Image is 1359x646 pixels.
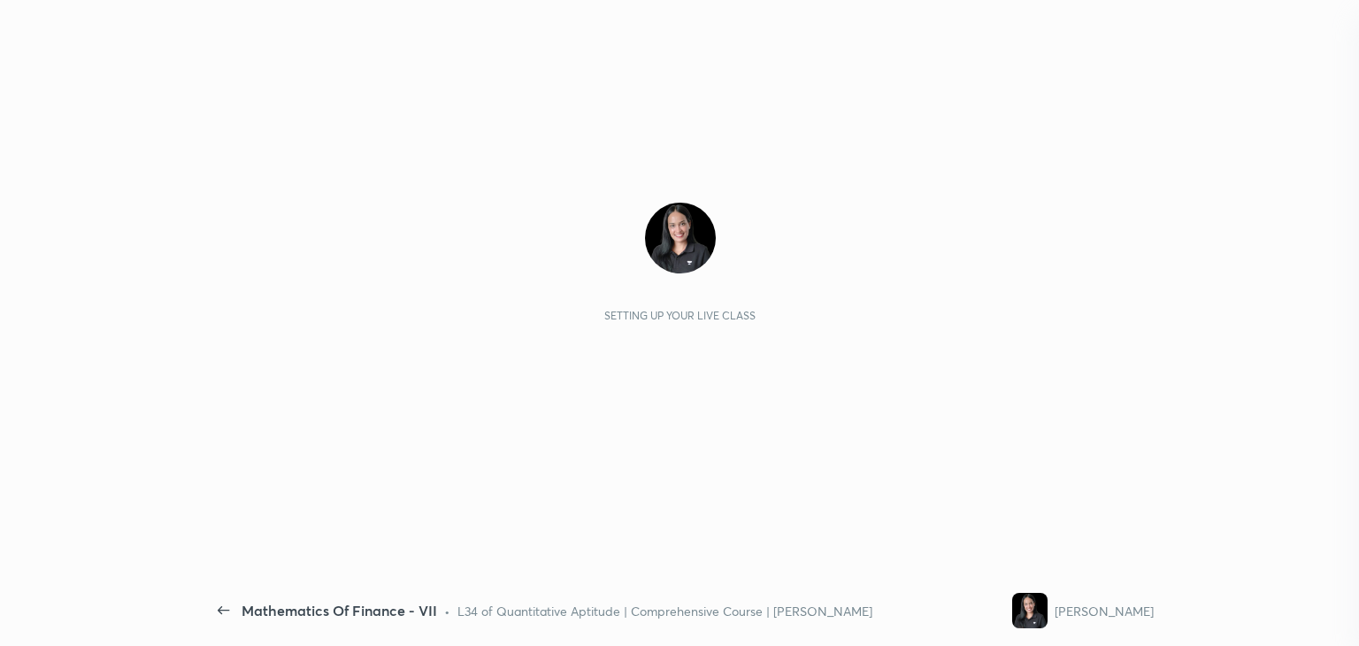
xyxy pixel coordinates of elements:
div: L34 of Quantitative Aptitude | Comprehensive Course | [PERSON_NAME] [457,602,872,620]
div: Setting up your live class [604,309,756,322]
div: [PERSON_NAME] [1055,602,1154,620]
img: 3bd8f50cf52542888569fb27f05e67d4.jpg [645,203,716,273]
div: • [444,602,450,620]
img: 3bd8f50cf52542888569fb27f05e67d4.jpg [1012,593,1048,628]
div: Mathematics Of Finance - VII [242,600,437,621]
